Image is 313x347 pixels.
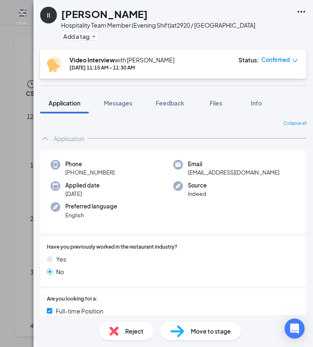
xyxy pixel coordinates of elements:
[91,34,96,39] svg: Plus
[61,21,255,29] div: Hospitality Team Member (Evening Shift) at 2920 / [GEOGRAPHIC_DATA]
[40,134,50,144] svg: ChevronUp
[125,326,144,336] span: Reject
[69,56,174,64] div: with [PERSON_NAME]
[65,190,100,198] span: [DATE]
[61,32,98,41] button: PlusAdd a tag
[56,254,66,264] span: Yes
[262,56,290,64] span: Confirmed
[47,11,50,19] div: II
[239,56,259,64] div: Status :
[188,190,207,198] span: Indeed
[191,326,231,336] span: Move to stage
[296,7,306,17] svg: Ellipses
[292,58,298,64] span: down
[283,120,306,127] span: Collapse all
[47,243,177,251] span: Have you previously worked in the restaurant industry?
[54,134,85,143] div: Application
[156,99,184,107] span: Feedback
[65,168,115,177] span: [PHONE_NUMBER]
[104,99,132,107] span: Messages
[65,160,115,168] span: Phone
[56,306,103,316] span: Full-time Position
[210,99,222,107] span: Files
[47,295,97,303] span: Are you looking for a:
[188,168,280,177] span: [EMAIL_ADDRESS][DOMAIN_NAME]
[285,319,305,339] div: Open Intercom Messenger
[65,181,100,190] span: Applied date
[61,7,148,21] h1: [PERSON_NAME]
[188,160,280,168] span: Email
[188,181,207,190] span: Source
[56,267,64,276] span: No
[251,99,262,107] span: Info
[69,64,174,71] div: [DATE] 11:15 AM - 11:30 AM
[65,202,117,211] span: Preferred language
[49,99,80,107] span: Application
[65,211,117,219] span: English
[69,56,115,64] b: Video Interview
